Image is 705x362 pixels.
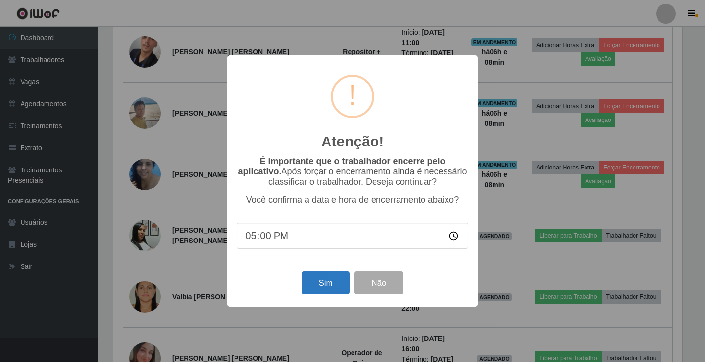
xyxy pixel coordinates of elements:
button: Não [354,271,403,294]
p: Você confirma a data e hora de encerramento abaixo? [237,195,468,205]
b: É importante que o trabalhador encerre pelo aplicativo. [238,156,445,176]
p: Após forçar o encerramento ainda é necessário classificar o trabalhador. Deseja continuar? [237,156,468,187]
h2: Atenção! [321,133,384,150]
button: Sim [302,271,349,294]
